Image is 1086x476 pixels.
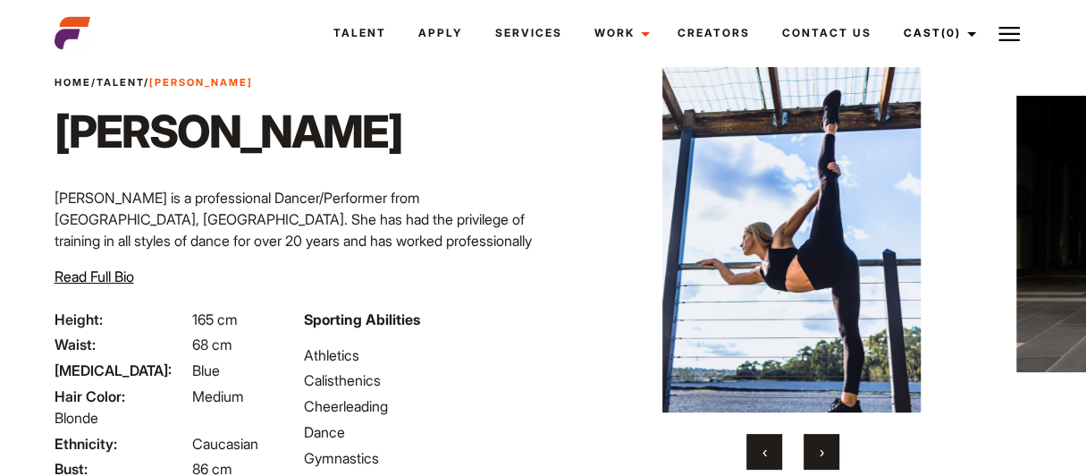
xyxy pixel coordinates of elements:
[55,187,533,359] p: [PERSON_NAME] is a professional Dancer/Performer from [GEOGRAPHIC_DATA], [GEOGRAPHIC_DATA]. She h...
[192,310,238,328] span: 165 cm
[304,370,532,391] li: Calisthenics
[55,105,402,158] h1: [PERSON_NAME]
[55,76,91,89] a: Home
[192,361,220,379] span: Blue
[55,15,90,51] img: cropped-aefm-brand-fav-22-square.png
[192,435,258,453] span: Caucasian
[55,268,134,285] span: Read Full Bio
[192,336,232,353] span: 68 cm
[55,309,189,330] span: Height:
[478,9,577,57] a: Services
[55,360,189,381] span: [MEDICAL_DATA]:
[55,386,189,407] span: Hair Color:
[577,9,661,57] a: Work
[317,9,402,57] a: Talent
[304,421,532,443] li: Dance
[661,9,765,57] a: Creators
[887,9,987,57] a: Cast(0)
[97,76,144,89] a: Talent
[149,76,253,89] strong: [PERSON_NAME]
[55,266,134,287] button: Read Full Bio
[585,55,998,412] img: IMG_0212
[55,75,253,90] span: / /
[762,443,766,461] span: Previous
[55,334,189,355] span: Waist:
[402,9,478,57] a: Apply
[940,26,960,39] span: (0)
[304,344,532,366] li: Athletics
[304,447,532,469] li: Gymnastics
[304,395,532,417] li: Cheerleading
[55,433,189,455] span: Ethnicity:
[55,387,244,427] span: Medium Blonde
[819,443,823,461] span: Next
[998,23,1020,45] img: Burger icon
[304,310,420,328] strong: Sporting Abilities
[765,9,887,57] a: Contact Us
